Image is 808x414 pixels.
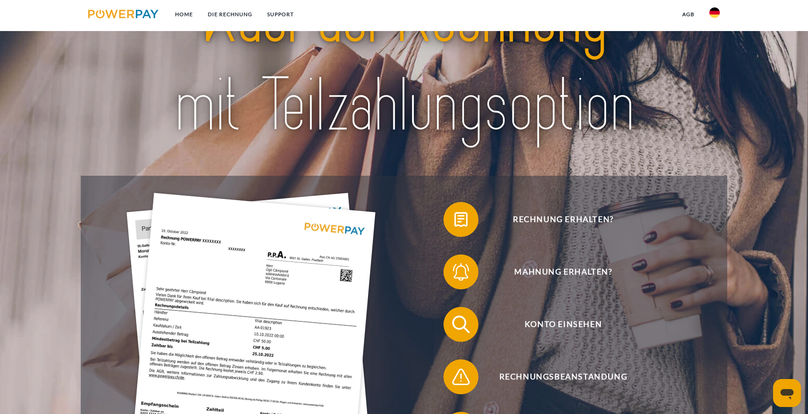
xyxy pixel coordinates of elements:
button: Mahnung erhalten? [444,254,670,289]
button: Rechnung erhalten? [444,202,670,237]
span: Rechnungsbeanstandung [456,359,670,394]
img: qb_bell.svg [450,261,472,283]
a: SUPPORT [260,7,301,22]
span: Rechnung erhalten? [456,202,670,237]
img: qb_bill.svg [450,209,472,230]
button: Rechnungsbeanstandung [444,359,670,394]
img: qb_warning.svg [450,366,472,388]
a: agb [675,7,702,22]
iframe: Schaltfläche zum Öffnen des Messaging-Fensters [773,379,801,407]
img: qb_search.svg [450,313,472,335]
span: Konto einsehen [456,307,670,342]
span: Mahnung erhalten? [456,254,670,289]
button: Konto einsehen [444,307,670,342]
img: de [709,7,720,18]
a: DIE RECHNUNG [200,7,260,22]
a: Home [168,7,200,22]
img: logo-powerpay.svg [88,10,158,18]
